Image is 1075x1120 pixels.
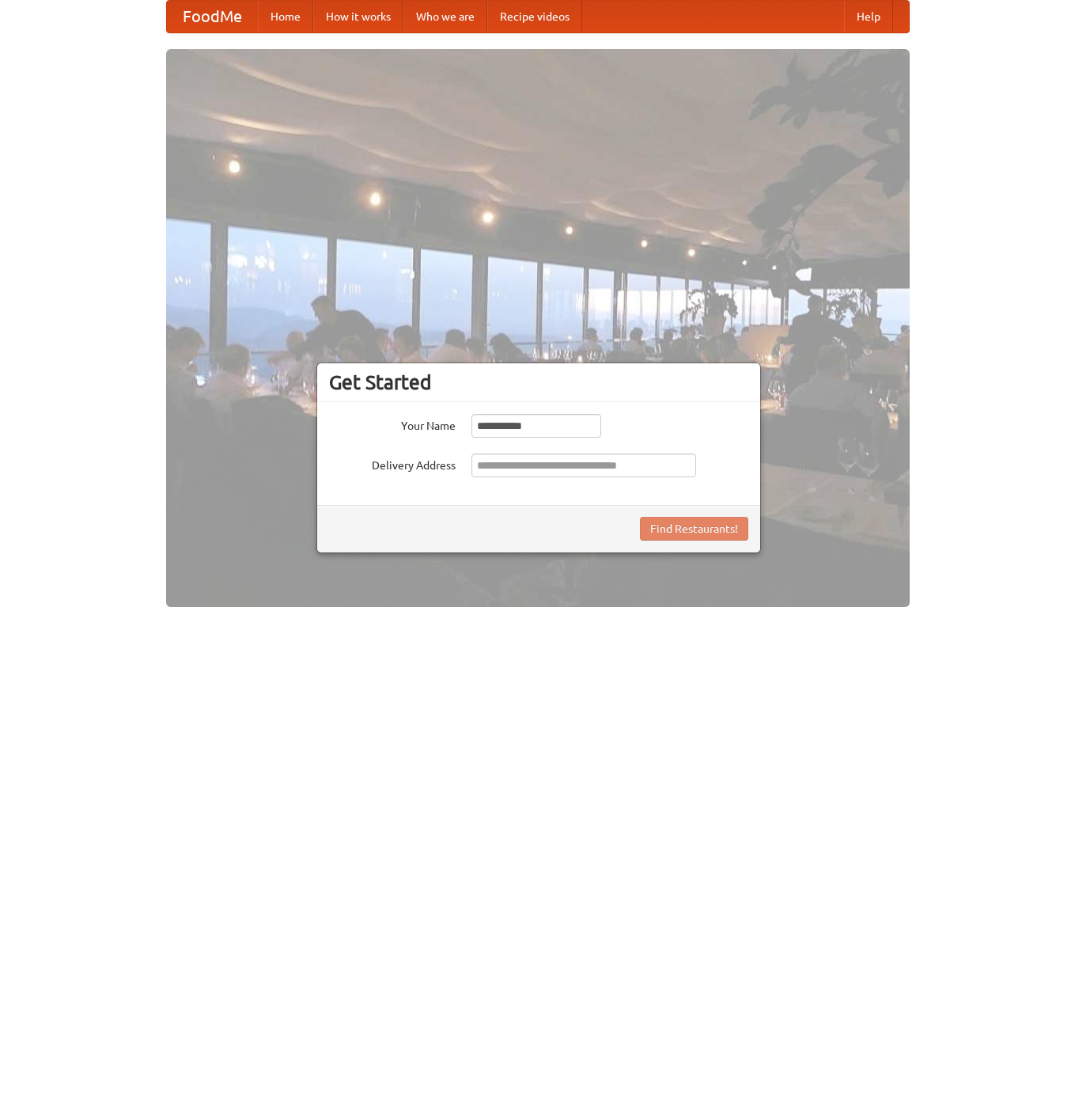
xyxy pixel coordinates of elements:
[313,1,403,32] a: How it works
[258,1,313,32] a: Home
[640,517,748,541] button: Find Restaurants!
[329,454,456,473] label: Delivery Address
[167,1,258,32] a: FoodMe
[403,1,487,32] a: Who we are
[844,1,893,32] a: Help
[487,1,582,32] a: Recipe videos
[329,414,456,434] label: Your Name
[329,370,748,394] h3: Get Started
